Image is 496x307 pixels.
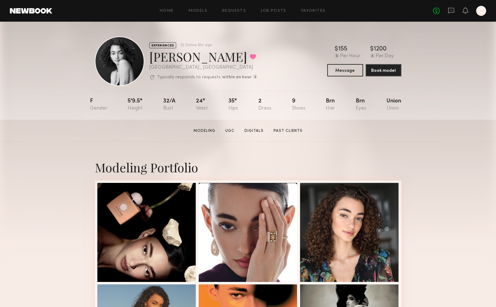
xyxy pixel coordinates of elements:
[376,54,394,59] div: Per Day
[149,48,257,65] div: [PERSON_NAME]
[95,159,401,175] div: Modeling Portfolio
[157,75,221,80] p: Typically responds to requests
[335,46,338,52] div: $
[261,9,286,13] a: Job Posts
[301,9,326,13] a: Favorites
[149,65,257,70] div: [GEOGRAPHIC_DATA] , [GEOGRAPHIC_DATA]
[387,98,401,111] div: Union
[90,98,107,111] div: F
[340,54,360,59] div: Per Hour
[356,98,366,111] div: Brn
[327,64,363,76] button: Message
[370,46,374,52] div: $
[196,98,208,111] div: 24"
[222,9,246,13] a: Requests
[292,98,305,111] div: 9
[374,46,387,52] div: 1200
[366,64,401,76] button: Book model
[223,128,237,134] a: UGC
[338,46,347,52] div: 155
[222,75,252,80] b: within an hour
[185,43,212,47] div: Online 8hr ago
[128,98,142,111] div: 5'9.5"
[242,128,266,134] a: Digitals
[163,98,176,111] div: 32/a
[271,128,305,134] a: Past Clients
[326,98,335,111] div: Brn
[189,9,207,13] a: Models
[476,6,486,16] a: C
[228,98,238,111] div: 35"
[191,128,218,134] a: Modeling
[258,98,271,111] div: 2
[160,9,174,13] a: Home
[149,42,176,48] div: EXPERIENCED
